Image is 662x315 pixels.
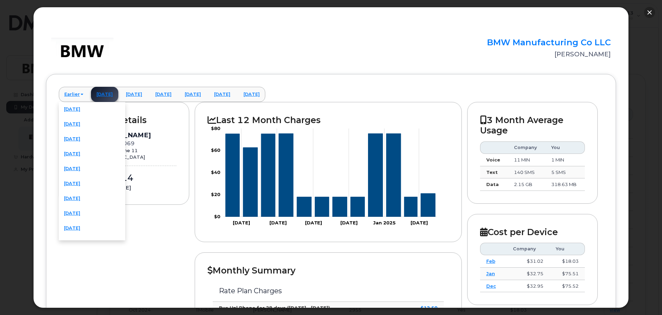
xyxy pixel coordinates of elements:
g: Chart [211,126,437,225]
a: [DATE] [58,102,126,117]
a: Feb [486,258,495,264]
strong: Text [486,169,498,175]
g: Series [226,134,435,217]
th: You [545,141,585,154]
td: $32.75 [507,268,550,280]
td: 2.15 GB [508,178,545,191]
tspan: $0 [214,214,220,219]
tspan: [DATE] [305,220,322,225]
a: [DATE] [58,221,126,236]
h2: Cost per Device [480,227,585,237]
a: [DATE] [58,176,126,191]
th: Company [507,243,550,255]
a: [DATE] [58,117,126,132]
td: $75.52 [550,280,585,293]
tspan: [DATE] [340,220,358,225]
h2: Last 12 Month Charges [208,115,449,125]
h3: Rate Plan Charges [219,287,437,295]
td: $75.51 [550,268,585,280]
iframe: Messenger Launcher [632,285,657,310]
th: Company [508,141,545,154]
tspan: [DATE] [411,220,428,225]
td: 318.63 MB [545,178,585,191]
td: $32.95 [507,280,550,293]
a: [DATE] [58,161,126,176]
strong: Voice [486,157,500,163]
h2: Monthly Summary [208,265,449,276]
td: $18.03 [550,255,585,268]
a: [DATE] [58,191,126,206]
strong: Bus Unl Phone for 28 days ([DATE] - [DATE]) [219,305,330,311]
strong: $12.50 [421,305,438,311]
td: 140 SMS [508,166,545,179]
tspan: $60 [211,148,220,153]
td: $31.02 [507,255,550,268]
a: [DATE] [58,206,126,221]
th: You [550,243,585,255]
a: [DATE] [58,235,126,251]
strong: Data [486,182,499,187]
tspan: Jan 2025 [373,220,396,225]
td: 5 SMS [545,166,585,179]
h2: 3 Month Average Usage [480,115,585,136]
tspan: $80 [211,126,220,131]
a: [DATE] [58,131,126,147]
tspan: [DATE] [270,220,287,225]
a: Jan [486,271,495,276]
a: Dec [486,283,496,289]
span: 3069 [117,140,135,147]
a: [DATE] [58,146,126,161]
td: 1 MIN [545,154,585,166]
td: 11 MIN [508,154,545,166]
tspan: $20 [211,192,220,197]
tspan: $40 [211,170,220,175]
tspan: [DATE] [233,220,250,225]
